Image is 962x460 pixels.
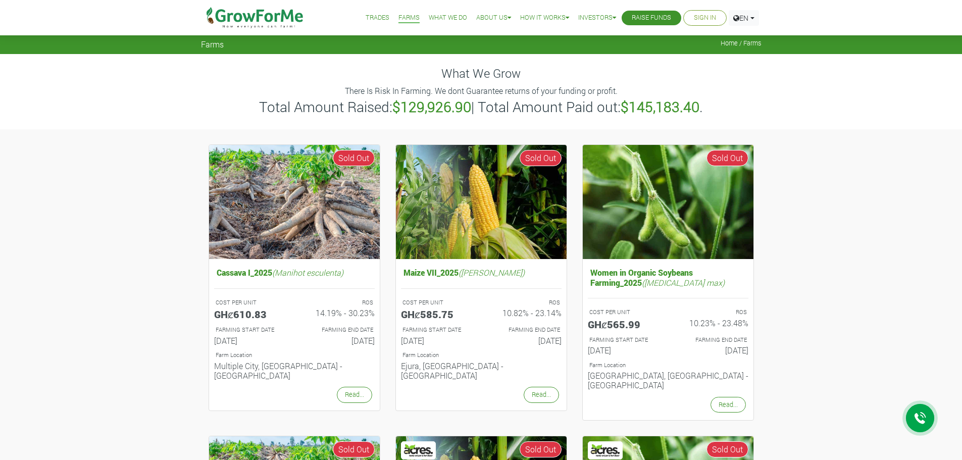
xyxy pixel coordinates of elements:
span: Sold Out [333,150,375,166]
a: Read... [711,397,746,413]
a: Read... [337,387,372,402]
p: ROS [303,298,373,307]
h6: [DATE] [401,336,474,345]
img: growforme image [583,145,753,260]
h6: [DATE] [676,345,748,355]
a: Sign In [694,13,716,23]
h6: [DATE] [588,345,661,355]
p: FARMING START DATE [402,326,472,334]
h6: Ejura, [GEOGRAPHIC_DATA] - [GEOGRAPHIC_DATA] [401,361,562,380]
h3: Total Amount Raised: | Total Amount Paid out: . [202,98,760,116]
span: Home / Farms [721,39,762,47]
p: ROS [490,298,560,307]
p: There Is Risk In Farming. We dont Guarantee returns of your funding or profit. [202,85,760,97]
img: growforme image [209,145,380,260]
span: Sold Out [333,441,375,457]
p: FARMING END DATE [677,336,747,344]
a: EN [729,10,759,26]
h5: Women in Organic Soybeans Farming_2025 [588,265,748,289]
span: Sold Out [520,150,562,166]
p: FARMING START DATE [589,336,659,344]
b: $145,183.40 [621,97,699,116]
p: Location of Farm [402,351,560,360]
a: How it Works [520,13,569,23]
p: Location of Farm [589,361,747,370]
h5: GHȼ565.99 [588,318,661,330]
a: Trades [366,13,389,23]
h5: GHȼ610.83 [214,308,287,320]
h6: [DATE] [489,336,562,345]
a: About Us [476,13,511,23]
h4: What We Grow [201,66,762,81]
span: Farms [201,39,224,49]
h6: 10.82% - 23.14% [489,308,562,318]
h6: 10.23% - 23.48% [676,318,748,328]
a: Farms [398,13,420,23]
p: Location of Farm [216,351,373,360]
p: COST PER UNIT [589,308,659,317]
a: What We Do [429,13,467,23]
img: growforme image [396,145,567,260]
b: $129,926.90 [392,97,471,116]
p: FARMING END DATE [490,326,560,334]
p: COST PER UNIT [402,298,472,307]
h6: Multiple City, [GEOGRAPHIC_DATA] - [GEOGRAPHIC_DATA] [214,361,375,380]
h6: [DATE] [214,336,287,345]
h5: Maize VII_2025 [401,265,562,280]
i: ([PERSON_NAME]) [459,267,525,278]
i: (Manihot esculenta) [272,267,343,278]
p: COST PER UNIT [216,298,285,307]
span: Sold Out [520,441,562,457]
p: FARMING END DATE [303,326,373,334]
img: Acres Nano [589,443,622,458]
span: Sold Out [706,150,748,166]
a: Investors [578,13,616,23]
h6: 14.19% - 30.23% [302,308,375,318]
h5: Cassava I_2025 [214,265,375,280]
a: Raise Funds [632,13,671,23]
p: ROS [677,308,747,317]
a: Read... [524,387,559,402]
span: Sold Out [706,441,748,457]
i: ([MEDICAL_DATA] max) [642,277,725,288]
h5: GHȼ585.75 [401,308,474,320]
h6: [GEOGRAPHIC_DATA], [GEOGRAPHIC_DATA] - [GEOGRAPHIC_DATA] [588,371,748,390]
img: Acres Nano [402,443,435,458]
p: FARMING START DATE [216,326,285,334]
h6: [DATE] [302,336,375,345]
